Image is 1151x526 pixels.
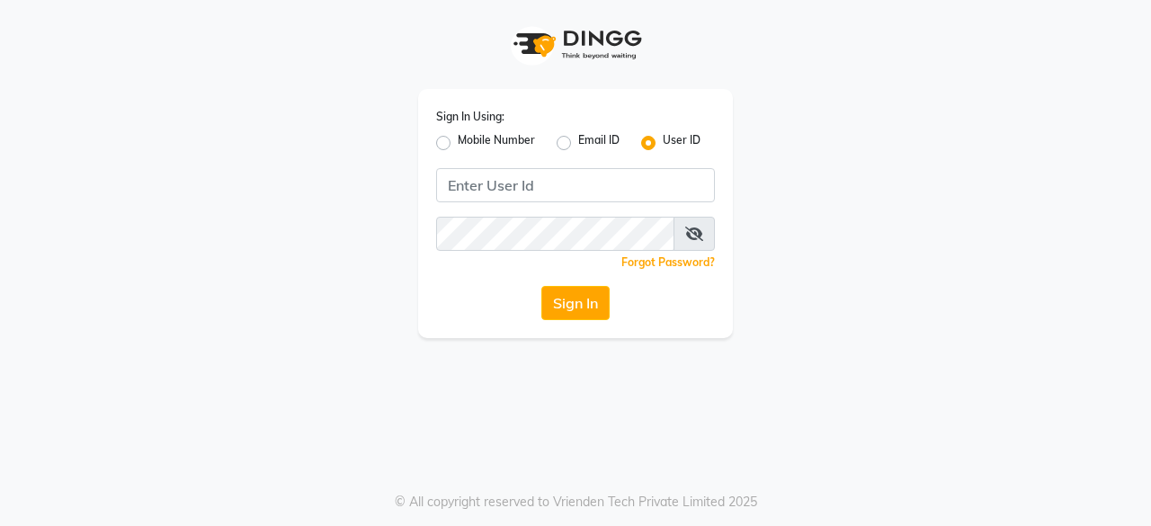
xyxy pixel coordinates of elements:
[578,132,620,154] label: Email ID
[436,217,674,251] input: Username
[621,255,715,269] a: Forgot Password?
[504,18,647,71] img: logo1.svg
[541,286,610,320] button: Sign In
[458,132,535,154] label: Mobile Number
[663,132,700,154] label: User ID
[436,109,504,125] label: Sign In Using:
[436,168,715,202] input: Username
